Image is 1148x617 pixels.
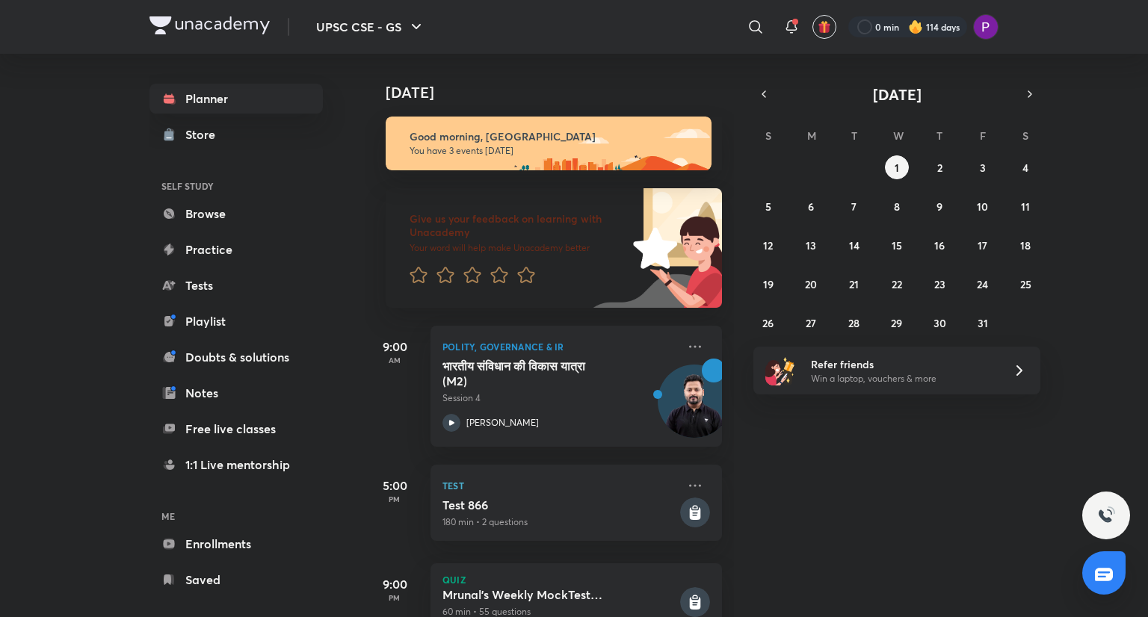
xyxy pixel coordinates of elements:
abbr: October 14, 2025 [849,238,860,252]
button: October 25, 2025 [1013,272,1037,296]
abbr: October 20, 2025 [805,277,817,291]
h6: Good morning, [GEOGRAPHIC_DATA] [410,130,698,143]
abbr: October 22, 2025 [892,277,902,291]
abbr: October 9, 2025 [936,199,942,214]
button: October 31, 2025 [971,311,995,335]
button: October 8, 2025 [885,194,909,218]
h6: Refer friends [811,356,995,372]
button: October 2, 2025 [928,155,951,179]
abbr: October 19, 2025 [763,277,774,291]
img: Preeti Pandey [973,14,999,40]
button: October 14, 2025 [842,233,866,257]
img: Avatar [658,373,730,444]
abbr: October 1, 2025 [895,161,899,175]
a: Store [149,120,323,149]
abbr: October 5, 2025 [765,199,771,214]
p: PM [365,494,425,503]
button: October 24, 2025 [971,272,995,296]
button: October 30, 2025 [928,311,951,335]
button: October 28, 2025 [842,311,866,335]
a: Playlist [149,306,323,336]
p: Your word will help make Unacademy better [410,242,628,254]
button: October 27, 2025 [799,311,823,335]
a: Practice [149,235,323,264]
abbr: October 24, 2025 [977,277,988,291]
a: Company Logo [149,16,270,38]
button: October 22, 2025 [885,272,909,296]
h5: 9:00 [365,338,425,356]
abbr: October 16, 2025 [934,238,945,252]
abbr: Wednesday [893,128,904,143]
abbr: October 11, 2025 [1021,199,1030,214]
abbr: October 7, 2025 [851,199,857,214]
button: October 5, 2025 [756,194,780,218]
a: Planner [149,84,323,114]
button: October 9, 2025 [928,194,951,218]
img: feedback_image [582,188,722,308]
abbr: October 27, 2025 [806,316,816,330]
button: October 18, 2025 [1013,233,1037,257]
h5: Test 866 [442,497,677,512]
button: October 4, 2025 [1013,155,1037,179]
abbr: October 12, 2025 [763,238,773,252]
button: October 1, 2025 [885,155,909,179]
abbr: Monday [807,128,816,143]
p: [PERSON_NAME] [466,416,539,430]
abbr: October 8, 2025 [894,199,900,214]
a: Notes [149,378,323,408]
abbr: October 18, 2025 [1020,238,1031,252]
abbr: Friday [980,128,986,143]
p: Win a laptop, vouchers & more [811,372,995,385]
button: October 3, 2025 [971,155,995,179]
h6: ME [149,503,323,529]
abbr: Sunday [765,128,771,143]
abbr: October 23, 2025 [934,277,945,291]
button: [DATE] [774,84,1019,105]
img: morning [386,117,712,170]
button: October 11, 2025 [1013,194,1037,218]
button: October 13, 2025 [799,233,823,257]
button: October 19, 2025 [756,272,780,296]
p: Test [442,477,677,494]
abbr: October 3, 2025 [980,161,986,175]
a: Doubts & solutions [149,342,323,372]
a: Free live classes [149,414,323,444]
a: Enrollments [149,529,323,559]
button: October 23, 2025 [928,272,951,296]
abbr: October 28, 2025 [848,316,860,330]
button: October 12, 2025 [756,233,780,257]
button: October 29, 2025 [885,311,909,335]
h6: SELF STUDY [149,173,323,199]
p: Polity, Governance & IR [442,338,677,356]
a: 1:1 Live mentorship [149,450,323,480]
p: PM [365,593,425,602]
abbr: October 2, 2025 [937,161,942,175]
h5: 9:00 [365,575,425,593]
button: avatar [812,15,836,39]
img: referral [765,356,795,385]
img: Company Logo [149,16,270,34]
abbr: October 26, 2025 [762,316,774,330]
h6: Give us your feedback on learning with Unacademy [410,212,628,239]
p: Quiz [442,575,710,584]
button: October 21, 2025 [842,272,866,296]
button: UPSC CSE - GS [307,12,434,42]
p: AM [365,356,425,365]
button: October 15, 2025 [885,233,909,257]
abbr: October 13, 2025 [806,238,816,252]
img: ttu [1097,506,1115,524]
p: 180 min • 2 questions [442,515,677,529]
button: October 7, 2025 [842,194,866,218]
button: October 10, 2025 [971,194,995,218]
button: October 17, 2025 [971,233,995,257]
img: avatar [818,20,831,34]
button: October 6, 2025 [799,194,823,218]
abbr: October 30, 2025 [933,316,946,330]
a: Tests [149,270,323,300]
div: Store [185,125,224,143]
abbr: October 15, 2025 [892,238,902,252]
a: Browse [149,199,323,229]
abbr: Thursday [936,128,942,143]
h5: Mrunal's Weekly MockTest Pillar3B_Currency_Exchange_SDR [442,587,677,602]
abbr: October 6, 2025 [808,199,814,214]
